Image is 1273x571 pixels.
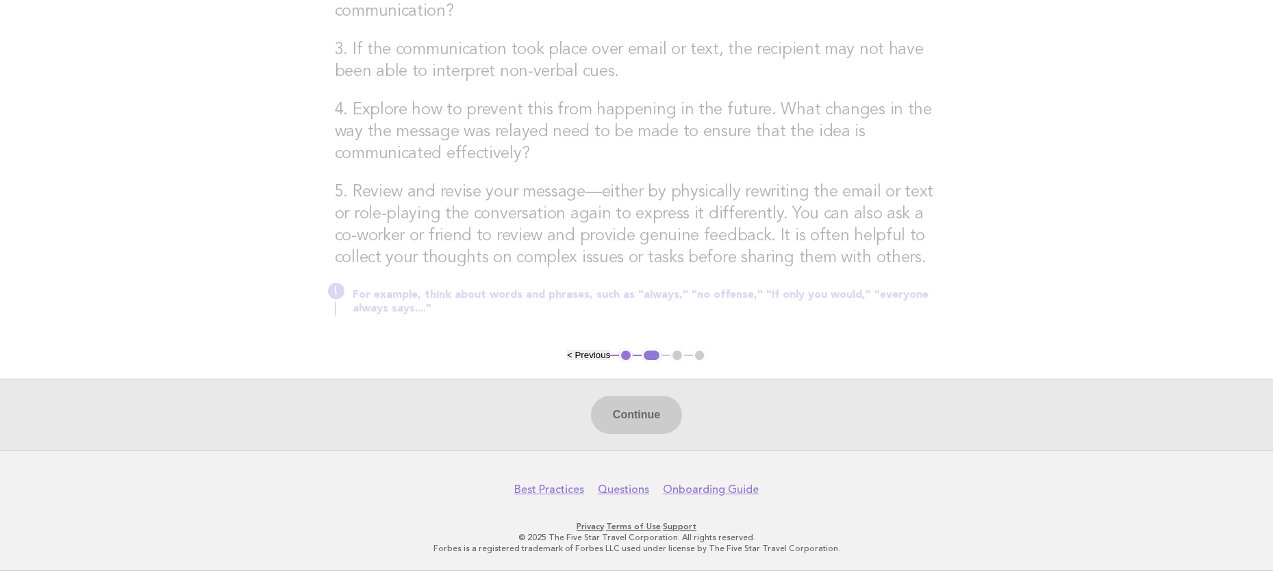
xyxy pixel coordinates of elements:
h3: 3. If the communication took place over email or text, the recipient may not have been able to in... [335,39,939,83]
p: Forbes is a registered trademark of Forbes LLC used under license by The Five Star Travel Corpora... [218,543,1056,554]
a: Support [663,522,696,531]
p: © 2025 The Five Star Travel Corporation. All rights reserved. [218,532,1056,543]
p: For example, think about words and phrases, such as "always," "no offense," "if only you would," ... [353,288,939,316]
a: Terms of Use [606,522,661,531]
a: Best Practices [514,483,584,496]
h3: 4. Explore how to prevent this from happening in the future. What changes in the way the message ... [335,99,939,165]
p: · · [218,521,1056,532]
a: Questions [598,483,649,496]
a: Onboarding Guide [663,483,759,496]
a: Privacy [577,522,604,531]
h3: 5. Review and revise your message—either by physically rewriting the email or text or role-playin... [335,181,939,269]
